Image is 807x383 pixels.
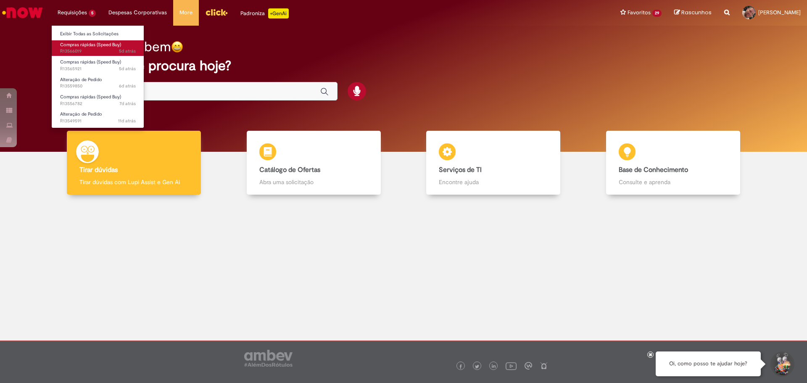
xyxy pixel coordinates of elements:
img: logo_footer_ambev_rotulo_gray.png [244,350,293,367]
a: Catálogo de Ofertas Abra uma solicitação [224,131,404,195]
ul: Requisições [51,25,144,128]
time: 23/09/2025 14:35:40 [119,83,136,89]
span: Compras rápidas (Speed Buy) [60,59,121,65]
span: Alteração de Pedido [60,111,102,117]
span: 29 [652,10,662,17]
a: Rascunhos [674,9,712,17]
img: logo_footer_facebook.png [459,365,463,369]
img: happy-face.png [171,41,183,53]
img: logo_footer_youtube.png [506,360,517,371]
span: R13549591 [60,118,136,124]
button: Iniciar Conversa de Suporte [769,351,794,377]
span: Rascunhos [681,8,712,16]
p: Encontre ajuda [439,178,548,186]
a: Aberto R13556782 : Compras rápidas (Speed Buy) [52,92,144,108]
span: Despesas Corporativas [108,8,167,17]
b: Base de Conhecimento [619,166,688,174]
span: Compras rápidas (Speed Buy) [60,42,121,48]
p: Tirar dúvidas com Lupi Assist e Gen Ai [79,178,188,186]
a: Serviços de TI Encontre ajuda [403,131,583,195]
span: More [179,8,193,17]
time: 19/09/2025 08:49:45 [118,118,136,124]
span: 5d atrás [119,48,136,54]
span: R13559850 [60,83,136,90]
div: Oi, como posso te ajudar hoje? [656,351,761,376]
img: logo_footer_twitter.png [475,365,479,369]
a: Aberto R13566019 : Compras rápidas (Speed Buy) [52,40,144,56]
a: Base de Conhecimento Consulte e aprenda [583,131,763,195]
b: Catálogo de Ofertas [259,166,320,174]
span: Favoritos [628,8,651,17]
img: logo_footer_naosei.png [540,362,548,370]
div: Padroniza [240,8,289,18]
span: 11d atrás [118,118,136,124]
h2: O que você procura hoje? [73,58,735,73]
b: Tirar dúvidas [79,166,118,174]
p: +GenAi [268,8,289,18]
span: Requisições [58,8,87,17]
time: 22/09/2025 16:54:40 [119,100,136,107]
span: Alteração de Pedido [60,77,102,83]
a: Aberto R13559850 : Alteração de Pedido [52,75,144,91]
span: Compras rápidas (Speed Buy) [60,94,121,100]
span: 5d atrás [119,66,136,72]
span: [PERSON_NAME] [758,9,801,16]
time: 25/09/2025 10:09:33 [119,48,136,54]
b: Serviços de TI [439,166,482,174]
img: logo_footer_workplace.png [525,362,532,370]
img: logo_footer_linkedin.png [492,364,496,369]
p: Consulte e aprenda [619,178,728,186]
a: Aberto R13565921 : Compras rápidas (Speed Buy) [52,58,144,73]
a: Tirar dúvidas Tirar dúvidas com Lupi Assist e Gen Ai [44,131,224,195]
time: 25/09/2025 09:56:23 [119,66,136,72]
span: R13565921 [60,66,136,72]
img: ServiceNow [1,4,44,21]
span: R13566019 [60,48,136,55]
a: Exibir Todas as Solicitações [52,29,144,39]
img: click_logo_yellow_360x200.png [205,6,228,18]
a: Aberto R13549591 : Alteração de Pedido [52,110,144,125]
span: 6d atrás [119,83,136,89]
span: 7d atrás [119,100,136,107]
p: Abra uma solicitação [259,178,368,186]
span: R13556782 [60,100,136,107]
span: 5 [89,10,96,17]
